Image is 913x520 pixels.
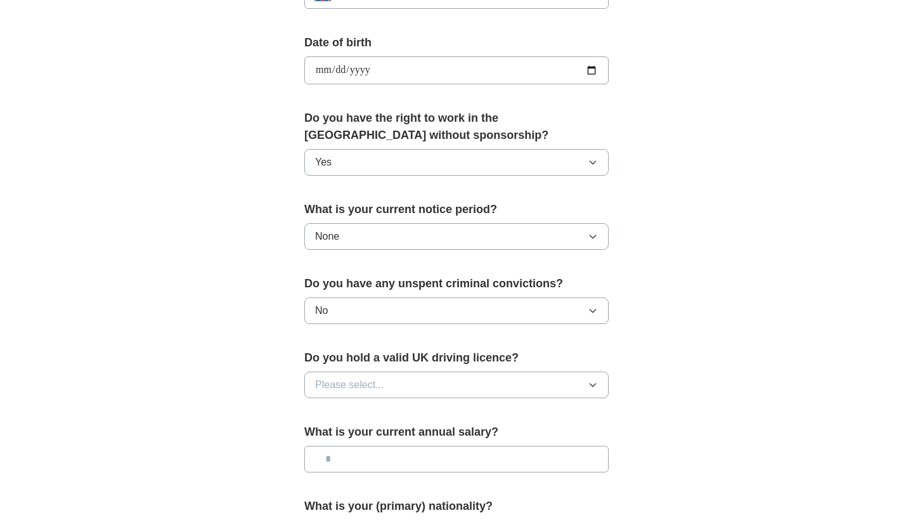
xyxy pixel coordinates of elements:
[304,34,609,51] label: Date of birth
[304,498,609,515] label: What is your (primary) nationality?
[304,223,609,250] button: None
[304,275,609,292] label: Do you have any unspent criminal convictions?
[315,377,384,393] span: Please select...
[304,297,609,324] button: No
[304,110,609,144] label: Do you have the right to work in the [GEOGRAPHIC_DATA] without sponsorship?
[304,201,609,218] label: What is your current notice period?
[315,303,328,318] span: No
[304,349,609,367] label: Do you hold a valid UK driving licence?
[315,155,332,170] span: Yes
[304,372,609,398] button: Please select...
[304,149,609,176] button: Yes
[304,424,609,441] label: What is your current annual salary?
[315,229,339,244] span: None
